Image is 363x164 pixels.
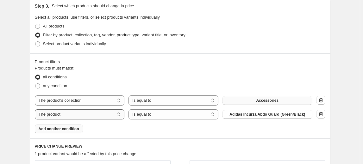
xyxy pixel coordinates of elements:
[43,33,185,37] span: Filter by product, collection, tag, vendor, product type, variant title, or inventory
[35,59,325,65] div: Product filters
[35,15,160,20] span: Select all products, use filters, or select products variants individually
[35,151,138,156] span: 1 product variant would be affected by this price change:
[35,125,83,133] button: Add another condition
[39,126,79,131] span: Add another condition
[35,144,325,149] h6: PRICE CHANGE PREVIEW
[222,110,312,119] button: Adidas Incurza Abdo Guard (Green/Black)
[35,3,49,9] h2: Step 3.
[43,75,67,79] span: all conditions
[43,83,67,88] span: any condition
[43,41,106,46] span: Select product variants individually
[256,98,279,103] span: Accessories
[222,96,312,105] button: Accessories
[52,3,134,9] p: Select which products should change in price
[43,24,65,28] span: All products
[229,112,305,117] span: Adidas Incurza Abdo Guard (Green/Black)
[35,66,75,70] span: Products must match:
